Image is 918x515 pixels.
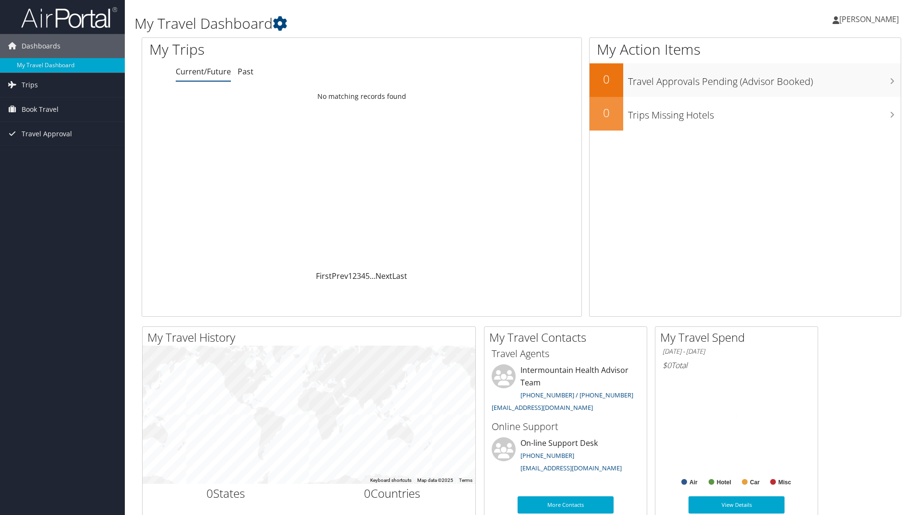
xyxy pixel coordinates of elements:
span: Travel Approval [22,122,72,146]
img: airportal-logo.png [21,6,117,29]
a: Prev [332,271,348,281]
a: 0Trips Missing Hotels [590,97,901,131]
text: Car [750,479,760,486]
h3: Travel Agents [492,347,640,360]
h2: My Travel History [147,329,475,346]
span: [PERSON_NAME] [839,14,899,24]
text: Air [689,479,698,486]
a: Open this area in Google Maps (opens a new window) [145,471,177,484]
text: Misc [778,479,791,486]
h2: Countries [316,485,469,502]
span: Dashboards [22,34,60,58]
h1: My Travel Dashboard [134,13,651,34]
h2: 0 [590,71,623,87]
li: On-line Support Desk [487,437,644,477]
a: View Details [688,496,785,514]
h2: States [150,485,302,502]
a: [EMAIL_ADDRESS][DOMAIN_NAME] [520,464,622,472]
span: Trips [22,73,38,97]
a: More Contacts [518,496,614,514]
span: 0 [206,485,213,501]
a: 1 [348,271,352,281]
a: 3 [357,271,361,281]
h1: My Trips [149,39,391,60]
span: $0 [663,360,671,371]
a: Terms (opens in new tab) [459,478,472,483]
a: 2 [352,271,357,281]
a: Next [375,271,392,281]
a: Last [392,271,407,281]
text: Hotel [717,479,731,486]
h2: My Travel Contacts [489,329,647,346]
h6: Total [663,360,810,371]
td: No matching records found [142,88,581,105]
span: 0 [364,485,371,501]
a: Past [238,66,254,77]
h3: Trips Missing Hotels [628,104,901,122]
a: First [316,271,332,281]
a: Current/Future [176,66,231,77]
h1: My Action Items [590,39,901,60]
a: [PHONE_NUMBER] [520,451,574,460]
button: Keyboard shortcuts [370,477,411,484]
a: 5 [365,271,370,281]
a: [PHONE_NUMBER] / [PHONE_NUMBER] [520,391,633,399]
h2: My Travel Spend [660,329,818,346]
h3: Travel Approvals Pending (Advisor Booked) [628,70,901,88]
span: … [370,271,375,281]
a: [EMAIL_ADDRESS][DOMAIN_NAME] [492,403,593,412]
h6: [DATE] - [DATE] [663,347,810,356]
span: Map data ©2025 [417,478,453,483]
span: Book Travel [22,97,59,121]
img: Google [145,471,177,484]
a: 4 [361,271,365,281]
a: 0Travel Approvals Pending (Advisor Booked) [590,63,901,97]
h3: Online Support [492,420,640,433]
a: [PERSON_NAME] [833,5,908,34]
h2: 0 [590,105,623,121]
li: Intermountain Health Advisor Team [487,364,644,416]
